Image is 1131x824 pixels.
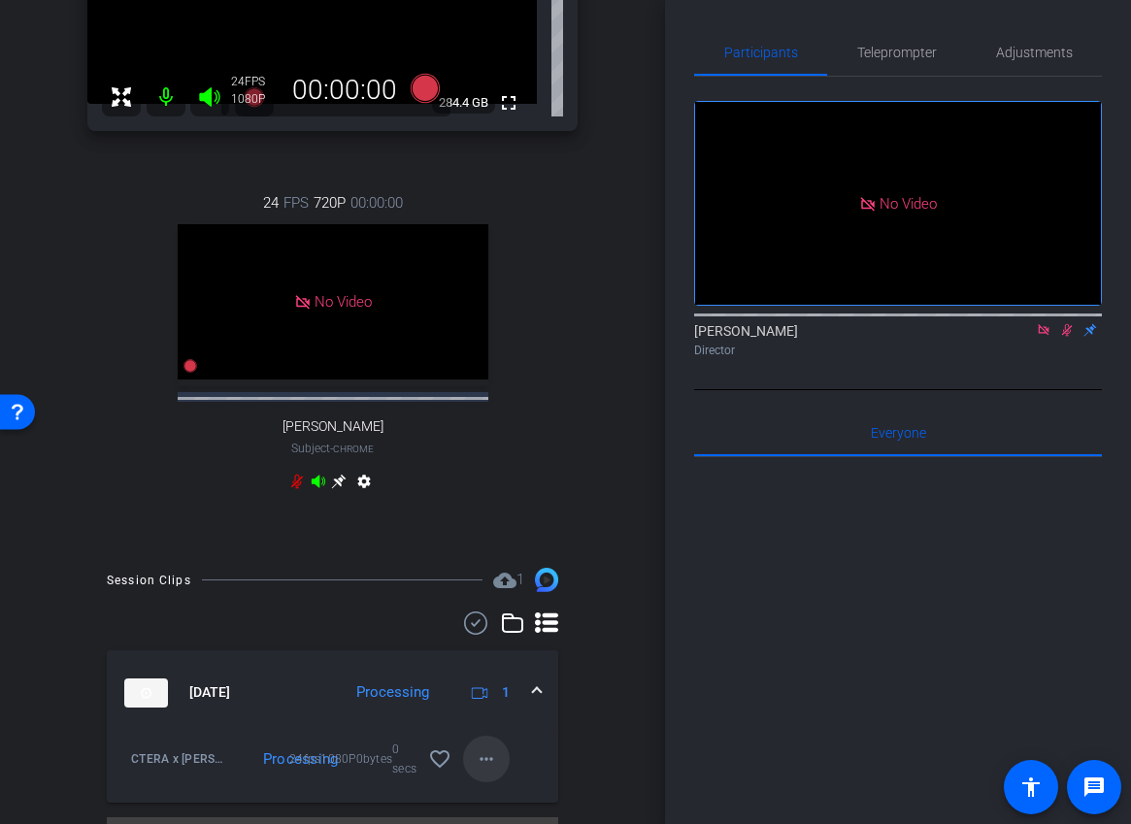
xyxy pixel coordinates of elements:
span: [DATE] [189,682,230,703]
img: Session clips [535,568,558,591]
div: thumb-nail[DATE]Processing1 [107,736,558,803]
mat-icon: more_horiz [475,747,498,771]
div: [PERSON_NAME] [694,321,1102,359]
span: Participants [724,46,798,59]
span: 284.4 GB [432,91,495,115]
span: 00:00:00 [350,192,403,214]
mat-icon: fullscreen [497,91,520,115]
mat-icon: cloud_upload [493,569,516,592]
span: Everyone [871,426,926,440]
span: FPS [283,192,309,214]
div: 1080P [231,91,280,107]
span: 1080P [320,749,355,769]
div: Processing [347,681,439,704]
span: - [330,442,333,455]
span: Teleprompter [857,46,937,59]
mat-icon: accessibility [1019,775,1043,799]
span: CTERA x [PERSON_NAME] - [PERSON_NAME] - Remote - 20mins - 10 min Q-A - [PERSON_NAME].[PERSON_NAME... [131,749,231,769]
mat-expansion-panel-header: thumb-nail[DATE]Processing1 [107,650,558,736]
span: Adjustments [996,46,1073,59]
mat-icon: settings [352,474,376,497]
div: 00:00:00 [280,74,410,107]
span: 1 [516,571,524,588]
span: FPS [245,75,265,88]
span: 24fps [289,749,320,769]
span: Subject [291,440,374,457]
span: [PERSON_NAME] [283,418,383,435]
span: 24 [263,192,279,214]
span: 720P [314,192,346,214]
span: No Video [315,293,372,311]
mat-icon: message [1082,775,1106,799]
span: Destinations for your clips [493,569,524,592]
span: Chrome [333,444,374,454]
span: 1 [502,682,510,703]
span: 0bytes [356,749,393,769]
mat-icon: favorite_border [428,747,451,771]
div: Director [694,342,1102,359]
div: 24 [231,74,280,89]
img: thumb-nail [124,678,168,708]
div: Processing [253,749,282,769]
div: Session Clips [107,571,191,590]
span: No Video [880,194,937,212]
span: 0 secs [392,740,416,778]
